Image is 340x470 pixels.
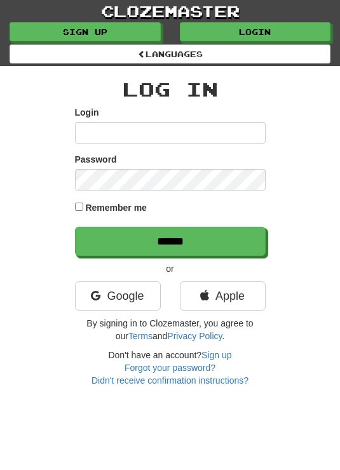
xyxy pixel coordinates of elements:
a: Apple [180,281,266,311]
h2: Log In [75,79,266,100]
a: Didn't receive confirmation instructions? [92,375,248,386]
a: Sign up [201,350,231,360]
a: Languages [10,44,330,64]
a: Terms [128,331,153,341]
p: By signing in to Clozemaster, you agree to our and . [75,317,266,342]
a: Privacy Policy [167,331,222,341]
a: Google [75,281,161,311]
div: Don't have an account? [75,349,266,387]
a: Login [180,22,331,41]
a: Forgot your password? [125,363,215,373]
label: Password [75,153,117,166]
label: Remember me [85,201,147,214]
a: Sign up [10,22,161,41]
label: Login [75,106,99,119]
p: or [75,262,266,275]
